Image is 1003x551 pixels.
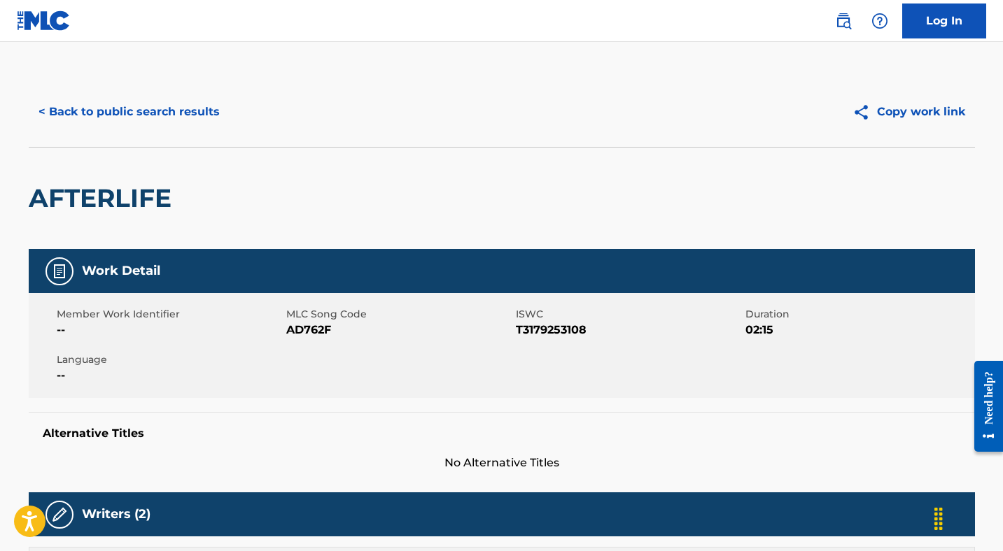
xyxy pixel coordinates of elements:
[51,506,68,523] img: Writers
[902,3,986,38] a: Log In
[29,94,230,129] button: < Back to public search results
[745,322,972,338] span: 02:15
[57,352,283,367] span: Language
[29,183,178,214] h2: AFTERLIFE
[286,322,512,338] span: AD762F
[29,455,975,471] span: No Alternative Titles
[516,307,742,322] span: ISWC
[853,103,877,121] img: Copy work link
[82,263,160,279] h5: Work Detail
[82,506,150,522] h5: Writers (2)
[829,7,857,35] a: Public Search
[57,307,283,322] span: Member Work Identifier
[745,307,972,322] span: Duration
[871,13,888,29] img: help
[57,367,283,384] span: --
[866,7,894,35] div: Help
[286,307,512,322] span: MLC Song Code
[516,322,742,338] span: T3179253108
[843,94,975,129] button: Copy work link
[43,427,961,441] h5: Alternative Titles
[51,263,68,280] img: Work Detail
[17,10,71,31] img: MLC Logo
[964,350,1003,463] iframe: Resource Center
[933,484,1003,551] iframe: Chat Widget
[57,322,283,338] span: --
[835,13,852,29] img: search
[927,498,950,540] div: Drag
